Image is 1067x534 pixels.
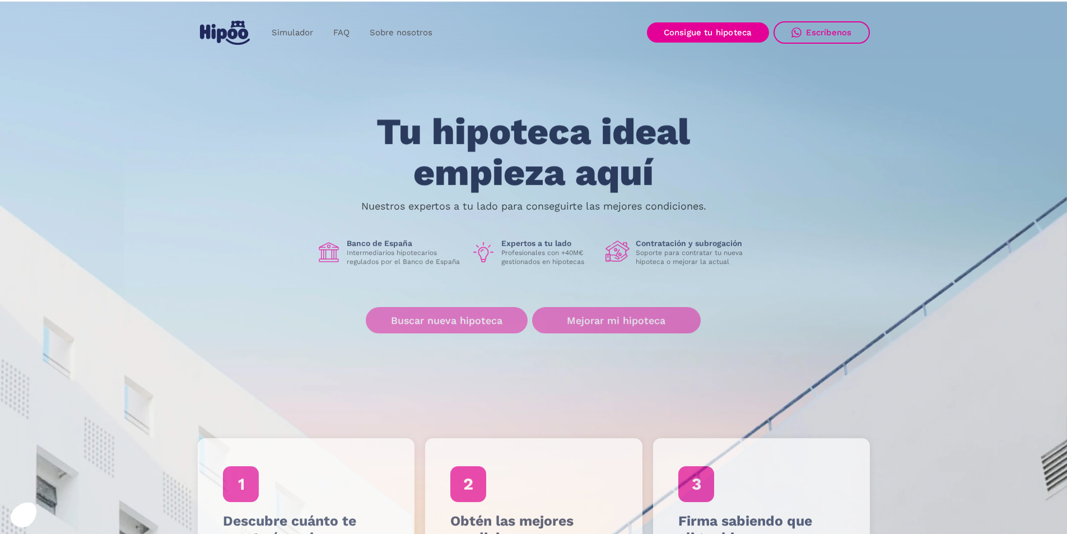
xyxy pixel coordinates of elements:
[262,22,323,44] a: Simulador
[347,248,462,266] p: Intermediarios hipotecarios regulados por el Banco de España
[323,22,360,44] a: FAQ
[321,112,745,193] h1: Tu hipoteca ideal empieza aquí
[532,308,701,334] a: Mejorar mi hipoteca
[647,22,769,43] a: Consigue tu hipoteca
[361,202,706,211] p: Nuestros expertos a tu lado para conseguirte las mejores condiciones.
[774,21,870,44] a: Escríbenos
[501,238,597,248] h1: Expertos a tu lado
[347,238,462,248] h1: Banco de España
[806,27,852,38] div: Escríbenos
[636,248,751,266] p: Soporte para contratar tu nueva hipoteca o mejorar la actual
[501,248,597,266] p: Profesionales con +40M€ gestionados en hipotecas
[366,308,528,334] a: Buscar nueva hipoteca
[636,238,751,248] h1: Contratación y subrogación
[360,22,442,44] a: Sobre nosotros
[198,16,253,49] a: home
